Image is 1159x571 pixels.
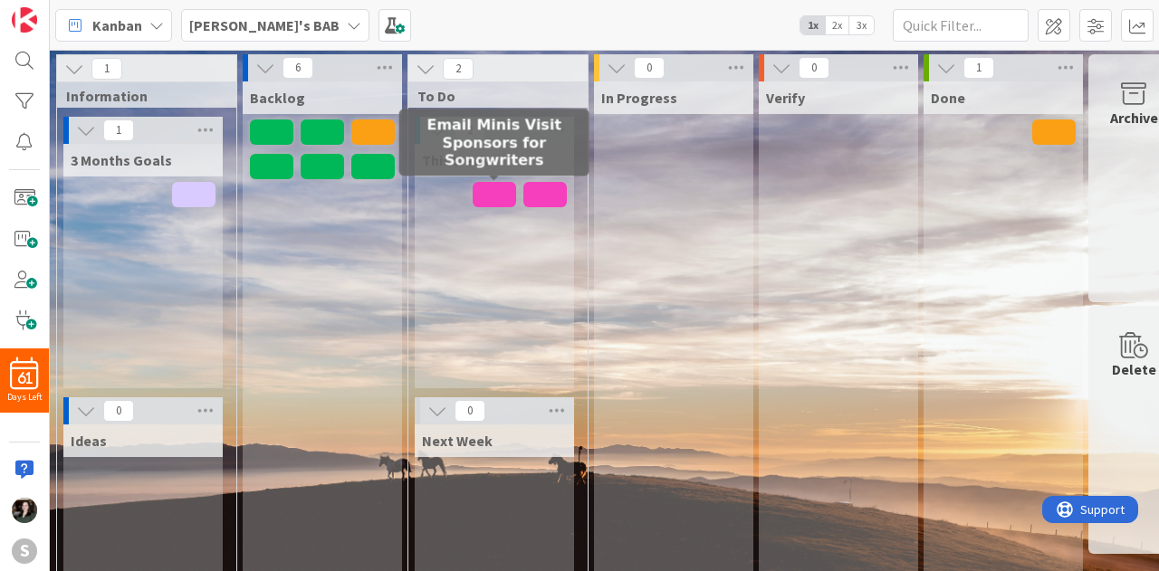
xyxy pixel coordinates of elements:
[103,119,134,141] span: 1
[17,372,33,385] span: 61
[963,57,994,79] span: 1
[1112,358,1156,380] div: Delete
[12,498,37,523] img: AB
[825,16,849,34] span: 2x
[799,57,829,79] span: 0
[443,58,474,80] span: 2
[931,89,965,107] span: Done
[766,89,805,107] span: Verify
[12,538,37,564] div: S
[189,16,340,34] b: [PERSON_NAME]'s BAB
[422,432,493,450] span: Next Week
[417,87,565,105] span: To Do
[250,89,305,107] span: Backlog
[12,7,37,33] img: Visit kanbanzone.com
[455,400,485,422] span: 0
[66,87,214,105] span: Information
[634,57,665,79] span: 0
[71,151,172,169] span: 3 Months Goals
[91,58,122,80] span: 1
[38,3,82,24] span: Support
[71,432,107,450] span: Ideas
[849,16,874,34] span: 3x
[407,117,582,169] h5: Email Minis Visit Sponsors for Songwriters
[800,16,825,34] span: 1x
[92,14,142,36] span: Kanban
[601,89,677,107] span: In Progress
[283,57,313,79] span: 6
[103,400,134,422] span: 0
[1110,107,1158,128] div: Archive
[893,9,1029,42] input: Quick Filter...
